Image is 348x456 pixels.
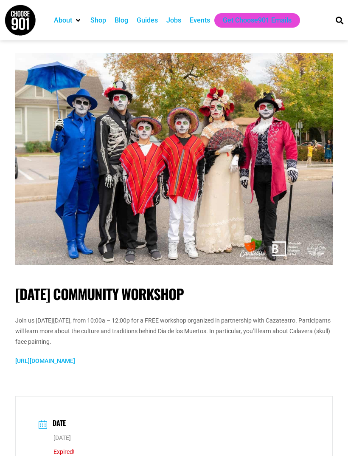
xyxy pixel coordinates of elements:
[137,15,158,25] a: Guides
[190,15,210,25] a: Events
[166,15,181,25] a: Jobs
[54,15,72,25] a: About
[333,13,347,27] div: Search
[115,15,128,25] a: Blog
[50,13,324,28] nav: Main nav
[15,315,333,348] p: Join us [DATE][DATE], from 10:00a – 12:00p for a FREE workshop organized in partnership with Caza...
[15,53,333,265] img: A vibrant community gathers outdoors in colorful Day of the Dead costumes, their painted faces re...
[53,448,75,455] span: Expired!
[223,15,292,25] a: Get Choose901 Emails
[48,418,66,430] h3: Date
[53,434,71,441] span: [DATE]
[15,286,333,303] h1: [DATE] Community Workshop
[50,13,86,28] div: About
[90,15,106,25] a: Shop
[15,357,75,364] a: [URL][DOMAIN_NAME]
